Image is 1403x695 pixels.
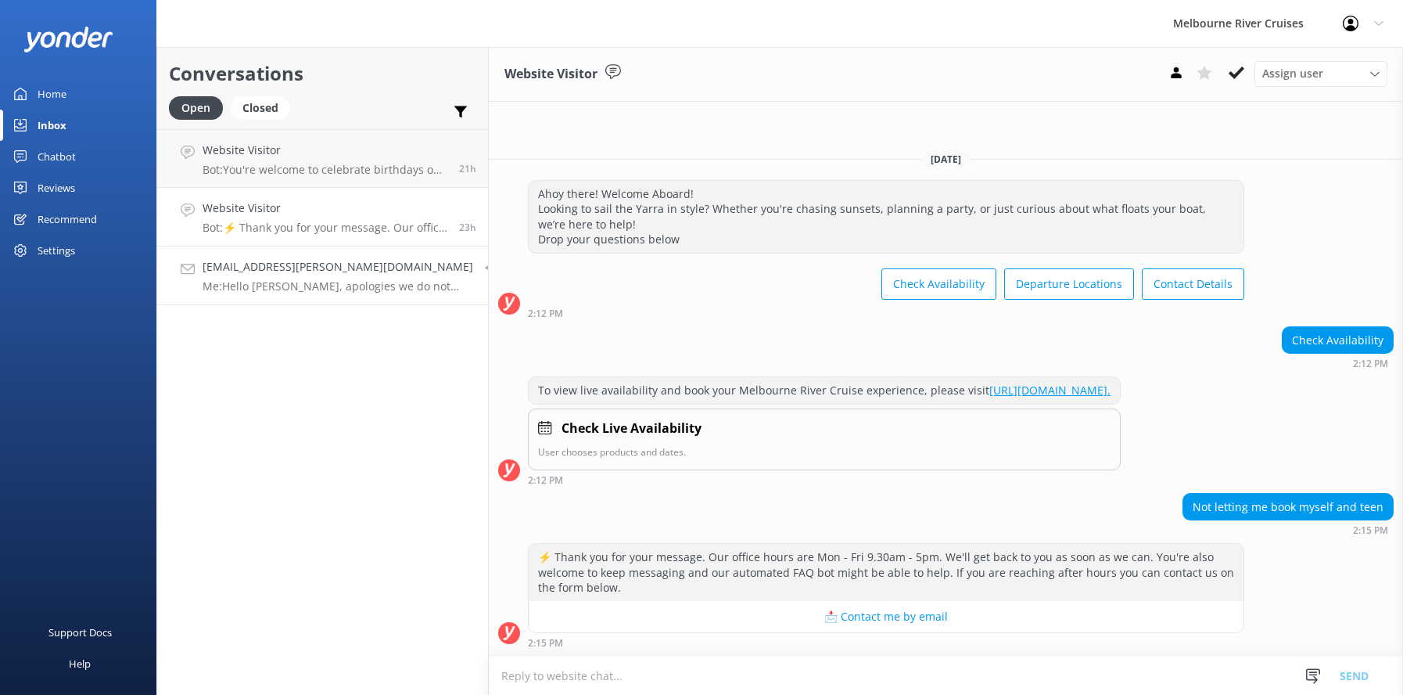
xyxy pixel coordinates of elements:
button: Contact Details [1142,268,1244,300]
div: Home [38,78,66,110]
h2: Conversations [169,59,476,88]
div: Aug 20 2025 02:15pm (UTC +10:00) Australia/Sydney [528,637,1244,648]
div: Inbox [38,110,66,141]
span: Aug 20 2025 05:09pm (UTC +10:00) Australia/Sydney [459,162,476,175]
div: Ahoy there! Welcome Aboard! Looking to sail the Yarra in style? Whether you're chasing sunsets, p... [529,181,1243,253]
button: 📩 Contact me by email [529,601,1243,632]
h4: Website Visitor [203,200,447,217]
div: Aug 20 2025 02:12pm (UTC +10:00) Australia/Sydney [528,308,1244,319]
h3: Website Visitor [504,64,597,85]
div: Settings [38,235,75,266]
span: [DATE] [921,153,971,166]
div: Not letting me book myself and teen [1183,494,1393,520]
a: Open [169,99,231,116]
h4: [EMAIL_ADDRESS][PERSON_NAME][DOMAIN_NAME] [203,258,473,275]
a: Closed [231,99,298,116]
a: Website VisitorBot:You're welcome to celebrate birthdays on our dining cruises. Prices for the Sp... [157,129,488,188]
a: Website VisitorBot:⚡ Thank you for your message. Our office hours are Mon - Fri 9.30am - 5pm. We'... [157,188,488,247]
button: Check Availability [881,268,996,300]
a: [EMAIL_ADDRESS][PERSON_NAME][DOMAIN_NAME]Me:Hello [PERSON_NAME], apologies we do not have the din... [157,247,488,305]
strong: 2:12 PM [528,309,563,319]
strong: 2:15 PM [528,639,563,648]
div: Closed [231,96,290,120]
div: Assign User [1254,61,1387,86]
a: [URL][DOMAIN_NAME]. [989,383,1111,398]
div: Help [69,648,91,679]
strong: 2:12 PM [528,476,563,485]
button: Departure Locations [1004,268,1134,300]
div: Recommend [38,203,97,235]
span: Assign user [1262,65,1323,82]
p: Bot: You're welcome to celebrate birthdays on our dining cruises. Prices for the Spirit of Melbou... [203,163,447,177]
p: User chooses products and dates. [538,445,1111,459]
div: Aug 20 2025 02:12pm (UTC +10:00) Australia/Sydney [1282,358,1394,369]
div: Open [169,96,223,120]
div: Chatbot [38,141,76,172]
strong: 2:12 PM [1353,359,1388,369]
div: Aug 20 2025 02:12pm (UTC +10:00) Australia/Sydney [528,474,1121,485]
div: Aug 20 2025 02:15pm (UTC +10:00) Australia/Sydney [1182,524,1394,535]
span: Aug 20 2025 02:15pm (UTC +10:00) Australia/Sydney [459,221,476,234]
h4: Website Visitor [203,142,447,159]
h4: Check Live Availability [562,419,701,439]
strong: 2:15 PM [1353,526,1388,535]
div: To view live availability and book your Melbourne River Cruise experience, please visit [529,377,1120,404]
p: Me: Hello [PERSON_NAME], apologies we do not have the dinner cruise operating tonight. We still h... [203,279,473,293]
div: Support Docs [48,617,112,648]
img: yonder-white-logo.png [23,27,113,52]
p: Bot: ⚡ Thank you for your message. Our office hours are Mon - Fri 9.30am - 5pm. We'll get back to... [203,221,447,235]
div: ⚡ Thank you for your message. Our office hours are Mon - Fri 9.30am - 5pm. We'll get back to you ... [529,544,1243,601]
div: Reviews [38,172,75,203]
div: Check Availability [1283,327,1393,354]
